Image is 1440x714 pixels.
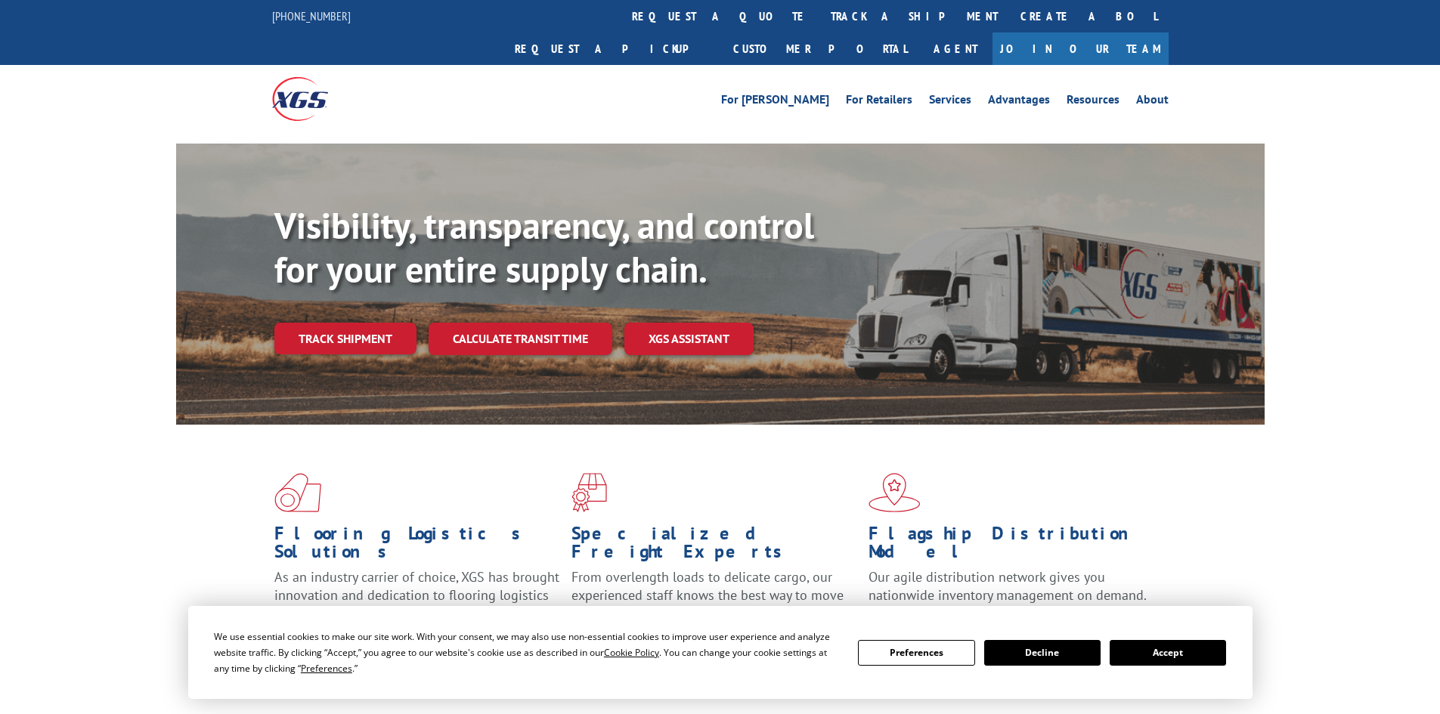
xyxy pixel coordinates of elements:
a: Services [929,94,971,110]
a: Advantages [988,94,1050,110]
div: We use essential cookies to make our site work. With your consent, we may also use non-essential ... [214,629,840,676]
div: Cookie Consent Prompt [188,606,1253,699]
a: Join Our Team [993,32,1169,65]
p: From overlength loads to delicate cargo, our experienced staff knows the best way to move your fr... [571,568,857,635]
span: Our agile distribution network gives you nationwide inventory management on demand. [869,568,1147,604]
img: xgs-icon-total-supply-chain-intelligence-red [274,473,321,512]
a: Resources [1067,94,1119,110]
span: As an industry carrier of choice, XGS has brought innovation and dedication to flooring logistics... [274,568,559,622]
a: About [1136,94,1169,110]
a: For [PERSON_NAME] [721,94,829,110]
a: Track shipment [274,323,417,354]
h1: Specialized Freight Experts [571,524,857,568]
b: Visibility, transparency, and control for your entire supply chain. [274,202,814,292]
h1: Flagship Distribution Model [869,524,1154,568]
a: Customer Portal [722,32,918,65]
img: xgs-icon-flagship-distribution-model-red [869,473,921,512]
a: Agent [918,32,993,65]
button: Accept [1110,640,1226,666]
h1: Flooring Logistics Solutions [274,524,560,568]
a: XGS ASSISTANT [624,323,754,355]
a: [PHONE_NUMBER] [272,8,351,23]
button: Preferences [858,640,974,666]
span: Cookie Policy [604,646,659,659]
button: Decline [984,640,1101,666]
a: Request a pickup [503,32,722,65]
span: Preferences [301,662,352,675]
a: Calculate transit time [429,323,612,355]
a: For Retailers [846,94,912,110]
img: xgs-icon-focused-on-flooring-red [571,473,607,512]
